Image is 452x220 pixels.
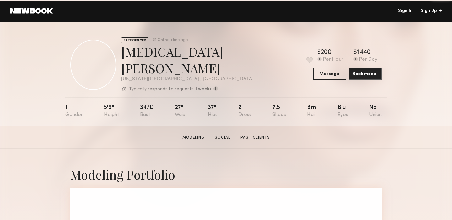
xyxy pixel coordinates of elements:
div: 34/d [140,105,154,118]
div: EXPERIENCED [121,37,148,43]
div: [MEDICAL_DATA][PERSON_NAME] [121,43,313,76]
div: 200 [321,49,331,56]
div: Brn [307,105,316,118]
div: $ [353,49,357,56]
div: Per Hour [323,57,343,63]
div: Modeling Portfolio [70,166,382,183]
a: Past Clients [238,135,272,141]
div: 7.5 [272,105,286,118]
b: 1 week+ [195,87,212,91]
div: $ [317,49,321,56]
button: Message [313,68,346,80]
div: No [369,105,382,118]
div: 2 [238,105,251,118]
div: Sign Up [421,9,442,13]
div: 37" [208,105,218,118]
button: Book model [349,68,382,80]
div: 1440 [357,49,371,56]
div: F [65,105,83,118]
a: Modeling [180,135,207,141]
div: 27" [175,105,187,118]
div: [US_STATE][GEOGRAPHIC_DATA] , [GEOGRAPHIC_DATA] [121,77,313,82]
a: Social [212,135,233,141]
p: Typically responds to requests [129,87,194,91]
div: Online +1mo ago [158,38,188,42]
div: Blu [337,105,348,118]
a: Sign In [398,9,412,13]
div: 5'9" [104,105,119,118]
div: Per Day [359,57,377,63]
